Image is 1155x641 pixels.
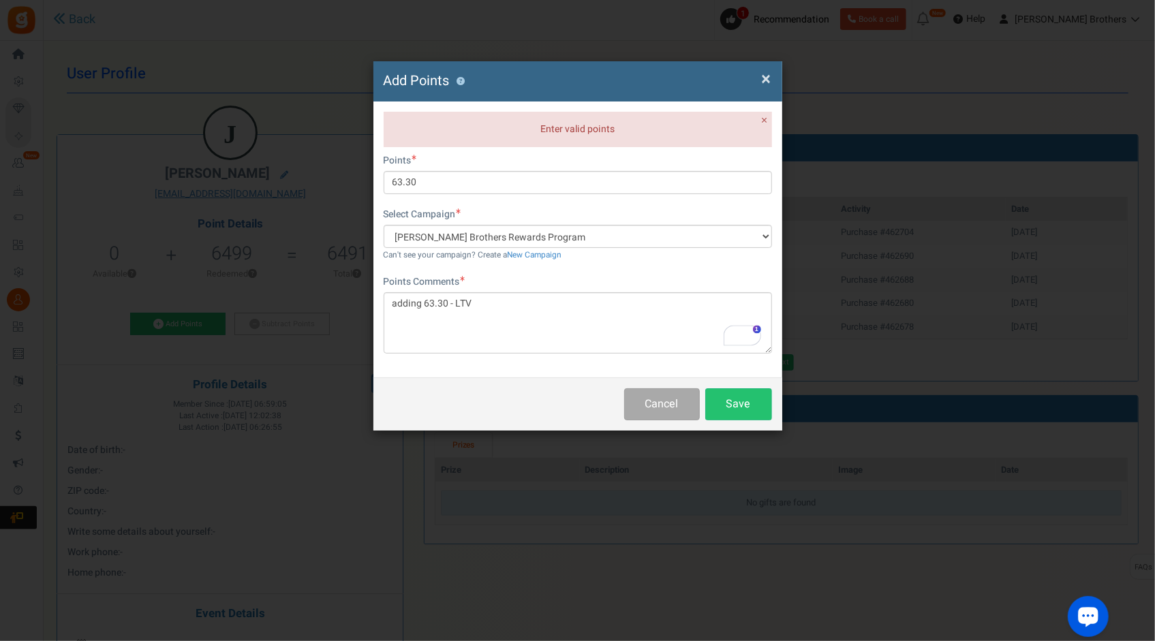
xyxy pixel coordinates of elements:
[457,77,465,86] button: ?
[508,249,562,261] a: New Campaign
[384,154,417,168] label: Points
[384,208,461,221] label: Select Campaign
[762,66,771,92] span: ×
[384,292,772,354] textarea: To enrich screen reader interactions, please activate Accessibility in Grammarly extension settings
[705,388,772,420] button: Save
[384,71,450,91] span: Add Points
[624,388,700,420] button: Cancel
[384,112,772,147] div: Enter valid points
[384,275,465,289] label: Points Comments
[384,249,562,261] small: Can't see your campaign? Create a
[762,112,768,129] span: ×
